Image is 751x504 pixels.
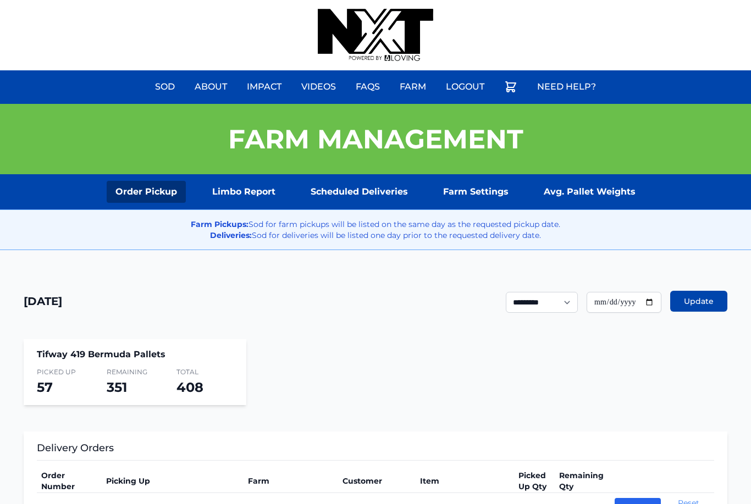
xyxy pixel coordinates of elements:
a: Sod [148,74,181,100]
a: Scheduled Deliveries [302,181,417,203]
strong: Deliveries: [210,230,252,240]
span: 408 [176,379,203,395]
span: Remaining [107,368,163,376]
h3: Delivery Orders [37,440,714,461]
th: Item [416,469,514,493]
a: Farm Settings [434,181,517,203]
h1: Farm Management [228,126,523,152]
a: Farm [393,74,433,100]
h1: [DATE] [24,293,62,309]
th: Picked Up Qty [514,469,554,493]
th: Remaining Qty [555,469,610,493]
a: Order Pickup [107,181,186,203]
span: Update [684,296,714,307]
a: Videos [295,74,343,100]
a: Impact [240,74,288,100]
a: About [188,74,234,100]
img: nextdaysod.com Logo [318,9,433,62]
th: Order Number [37,469,102,493]
span: 351 [107,379,127,395]
span: 57 [37,379,53,395]
span: Picked Up [37,368,93,376]
a: Logout [439,74,491,100]
th: Customer [338,469,416,493]
span: Total [176,368,233,376]
th: Farm [244,469,338,493]
th: Picking Up [102,469,244,493]
h4: Tifway 419 Bermuda Pallets [37,348,233,361]
button: Update [670,291,727,312]
a: Need Help? [531,74,603,100]
strong: Farm Pickups: [191,219,249,229]
a: FAQs [349,74,386,100]
a: Limbo Report [203,181,284,203]
a: Avg. Pallet Weights [535,181,644,203]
